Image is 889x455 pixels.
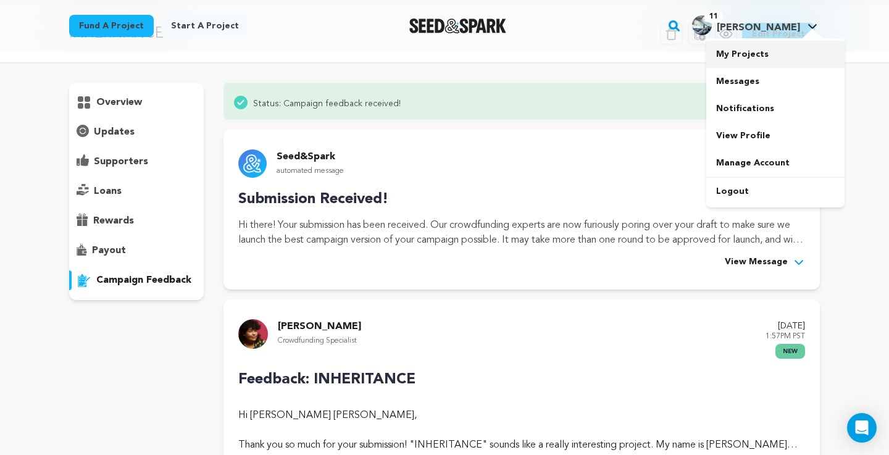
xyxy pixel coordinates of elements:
[94,184,122,199] p: loans
[706,95,845,122] a: Notifications
[692,15,712,35] img: a19033a78017868c.jpg
[704,10,723,23] span: 11
[69,93,204,112] button: overview
[409,19,506,33] img: Seed&Spark Logo Dark Mode
[278,334,361,348] p: Crowdfunding Specialist
[278,319,361,334] p: [PERSON_NAME]
[92,243,126,258] p: payout
[706,41,845,68] a: My Projects
[96,273,191,288] p: campaign feedback
[690,13,820,35] a: Jackson S.'s Profile
[69,122,204,142] button: updates
[706,178,845,205] a: Logout
[706,122,845,149] a: View Profile
[725,255,805,270] button: View Message
[766,330,805,344] p: 1:57PM PST
[69,152,204,172] button: supporters
[94,125,135,140] p: updates
[93,214,134,228] p: rewards
[161,15,249,37] a: Start a project
[96,95,142,110] p: overview
[69,15,154,37] a: Fund a project
[717,23,800,33] span: [PERSON_NAME]
[238,218,805,248] p: Hi there! Your submission has been received. Our crowdfunding experts are now furiously poring ov...
[847,413,877,443] div: Open Intercom Messenger
[775,344,805,359] span: new
[706,68,845,95] a: Messages
[277,149,344,164] p: Seed&Spark
[706,149,845,177] a: Manage Account
[725,255,788,270] span: View Message
[692,15,800,35] div: Jackson S.'s Profile
[409,19,506,33] a: Seed&Spark Homepage
[690,13,820,39] span: Jackson S.'s Profile
[238,408,805,453] div: Hi [PERSON_NAME] [PERSON_NAME], Thank you so much for your submission! "INHERITANCE" sounds like ...
[69,270,204,290] button: campaign feedback
[69,211,204,231] button: rewards
[238,188,805,211] p: Submission Received!
[766,319,805,334] p: [DATE]
[238,369,805,391] p: Feedback: INHERITANCE
[69,182,204,201] button: loans
[238,319,268,349] img: 9732bf93d350c959.jpg
[69,241,204,261] button: payout
[94,154,148,169] p: supporters
[253,95,401,110] span: Status: Campaign feedback received!
[277,164,344,178] p: automated message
